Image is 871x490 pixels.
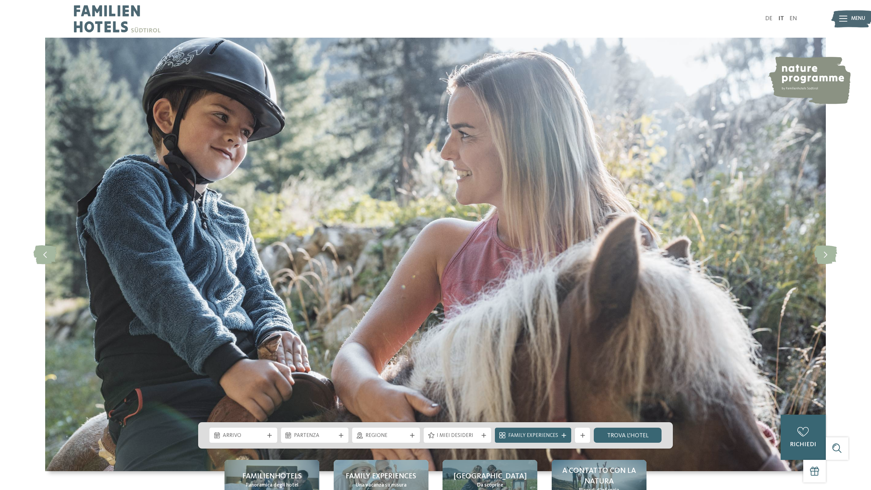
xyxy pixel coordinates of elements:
[508,432,558,440] span: Family Experiences
[594,428,662,443] a: trova l’hotel
[778,16,784,22] a: IT
[356,482,407,489] span: Una vacanza su misura
[781,415,826,460] a: richiedi
[477,482,503,489] span: Da scoprire
[768,56,850,104] img: nature programme by Familienhotels Südtirol
[246,482,298,489] span: Panoramica degli hotel
[294,432,335,440] span: Partenza
[242,471,302,482] span: Familienhotels
[45,38,826,471] img: Family hotel Alto Adige: the happy family places!
[366,432,407,440] span: Regione
[851,15,865,23] span: Menu
[346,471,416,482] span: Family experiences
[453,471,527,482] span: [GEOGRAPHIC_DATA]
[223,432,264,440] span: Arrivo
[790,442,816,448] span: richiedi
[790,16,797,22] a: EN
[437,432,478,440] span: I miei desideri
[559,466,639,487] span: A contatto con la natura
[765,16,772,22] a: DE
